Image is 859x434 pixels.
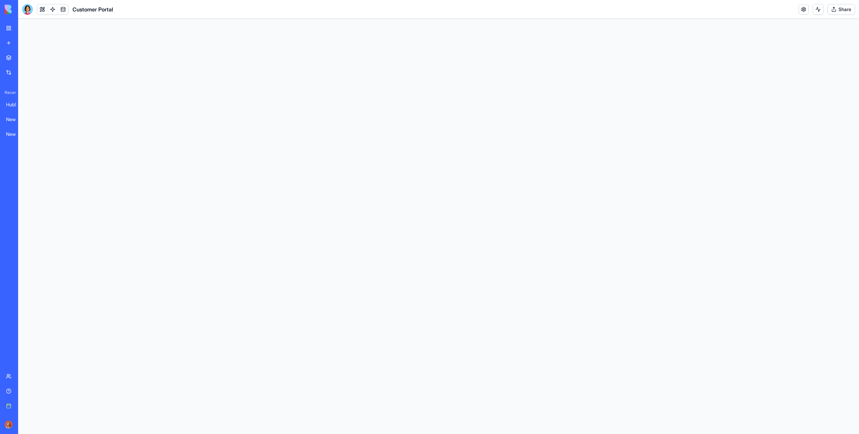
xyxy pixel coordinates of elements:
div: New App [6,116,25,123]
a: HubSpot Lead Intelligence Hub [2,98,29,111]
h1: Customer Portal [72,5,113,13]
img: Marina_gj5dtt.jpg [5,421,13,429]
div: New App [6,131,25,138]
img: logo [5,5,46,14]
a: New App [2,113,29,126]
a: New App [2,127,29,141]
button: Share [827,4,855,15]
span: Recent [2,90,16,95]
div: HubSpot Lead Intelligence Hub [6,101,25,108]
